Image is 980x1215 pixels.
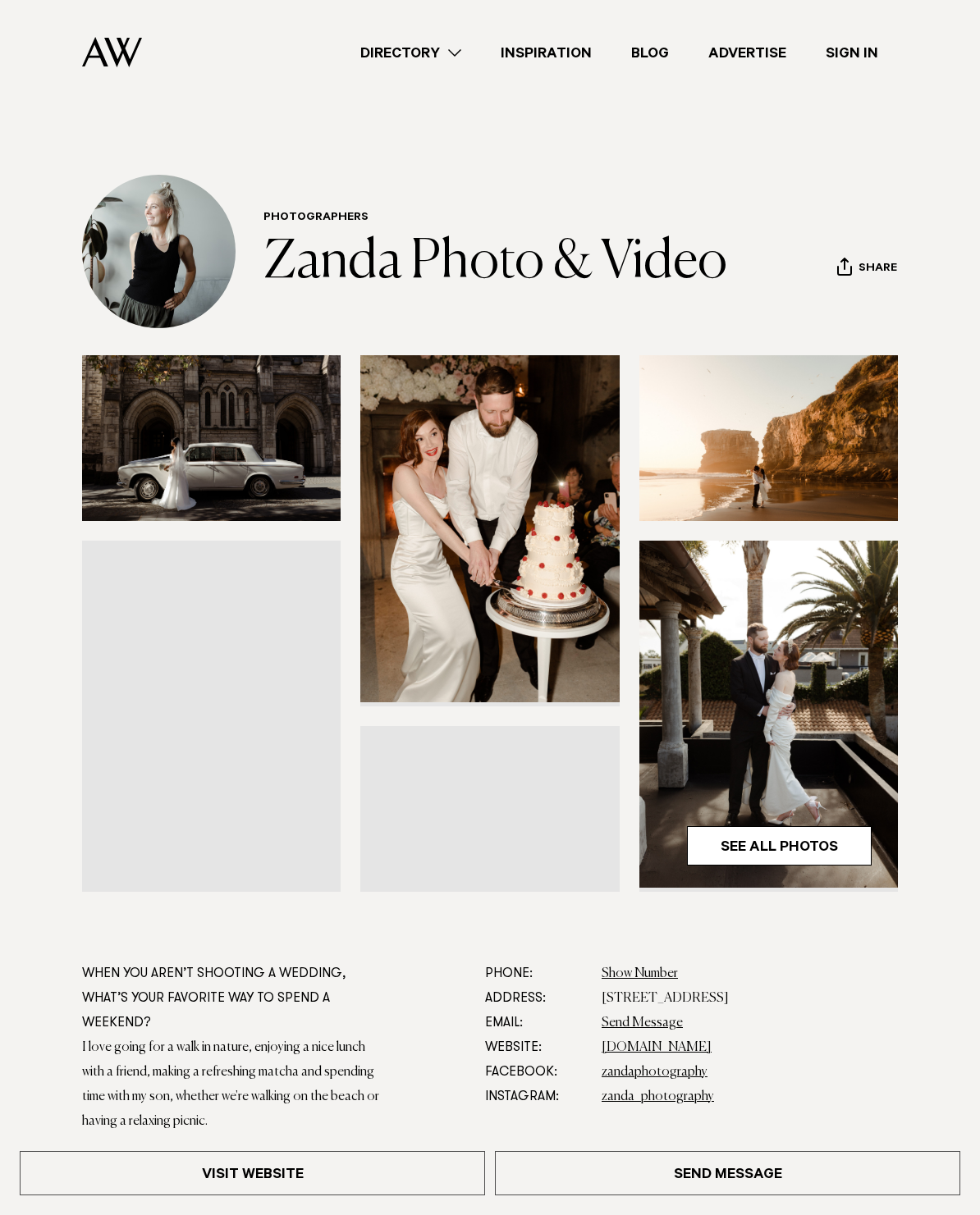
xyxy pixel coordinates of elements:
[485,986,588,1011] dt: Address:
[263,212,369,225] a: Photographers
[485,1085,588,1109] dt: Instagram:
[485,1060,588,1085] dt: Facebook:
[20,1151,485,1195] a: Visit Website
[82,175,236,328] img: Profile Avatar
[689,42,806,64] a: Advertise
[602,1090,714,1103] a: zanda_photography
[481,42,611,64] a: Inspiration
[485,1035,588,1060] dt: Website:
[687,826,872,866] a: See All Photos
[611,42,689,64] a: Blog
[806,42,898,64] a: Sign In
[602,967,678,980] a: Show Number
[836,257,898,281] button: Share
[82,961,379,1035] div: When you aren’t shooting a wedding, what’s your favorite way to spend a weekend?
[341,42,481,64] a: Directory
[495,1151,960,1195] a: Send Message
[263,236,727,289] a: Zanda Photo & Video
[485,1011,588,1035] dt: Email:
[82,37,142,67] img: Auckland Weddings Logo
[602,1016,683,1030] a: Send Message
[602,986,898,1011] dd: [STREET_ADDRESS]
[859,262,897,277] span: Share
[82,1035,379,1134] div: I love going for a walk in nature, enjoying a nice lunch with a friend, making a refreshing match...
[602,1041,712,1054] a: [DOMAIN_NAME]
[485,961,588,986] dt: Phone:
[602,1066,708,1079] a: zandaphotography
